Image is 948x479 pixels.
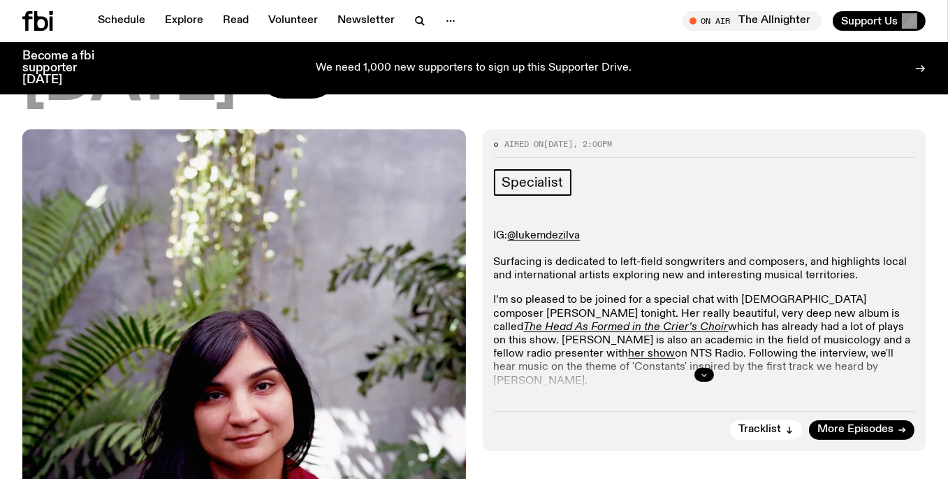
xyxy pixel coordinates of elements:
[214,11,257,31] a: Read
[730,420,802,440] button: Tracklist
[524,322,729,333] a: The Head As Formed in the Crier’s Choir
[841,15,898,27] span: Support Us
[817,424,894,435] span: More Episodes
[505,138,544,150] span: Aired on
[494,229,915,283] p: IG: Surfacing is dedicated to left-field songwriters and composers, and highlights local and inte...
[316,62,632,75] p: We need 1,000 new supporters to sign up this Supporter Drive.
[738,424,781,435] span: Tracklist
[629,348,676,359] a: her show
[683,11,822,31] button: On AirThe Allnighter
[494,294,915,387] p: I’m so pleased to be joined for a special chat with [DEMOGRAPHIC_DATA] composer [PERSON_NAME] ton...
[156,11,212,31] a: Explore
[544,138,574,150] span: [DATE]
[260,11,326,31] a: Volunteer
[508,230,581,241] a: @lukemdezilva
[809,420,914,440] a: More Episodes
[574,138,613,150] span: , 2:00pm
[329,11,403,31] a: Newsletter
[833,11,926,31] button: Support Us
[89,11,154,31] a: Schedule
[22,50,236,113] span: [DATE]
[22,50,112,86] h3: Become a fbi supporter [DATE]
[494,169,571,196] a: Specialist
[502,175,563,190] span: Specialist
